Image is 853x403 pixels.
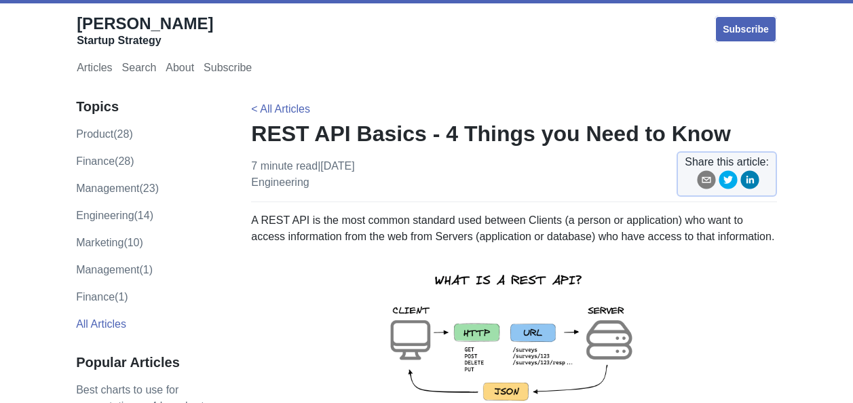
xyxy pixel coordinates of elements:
a: [PERSON_NAME]Startup Strategy [77,14,213,47]
span: [PERSON_NAME] [77,14,213,33]
h3: Topics [76,98,223,115]
button: twitter [719,170,738,194]
a: finance(28) [76,155,134,167]
a: engineering(14) [76,210,153,221]
p: 7 minute read | [DATE] [251,158,354,191]
a: engineering [251,176,309,188]
a: < All Articles [251,103,310,115]
a: product(28) [76,128,133,140]
h1: REST API Basics - 4 Things you Need to Know [251,120,777,147]
a: Finance(1) [76,291,128,303]
span: Share this article: [685,154,769,170]
a: Management(1) [76,264,153,275]
a: Articles [77,62,112,77]
a: All Articles [76,318,126,330]
button: email [697,170,716,194]
button: linkedin [740,170,759,194]
a: About [166,62,194,77]
a: management(23) [76,183,159,194]
div: Startup Strategy [77,34,213,47]
a: marketing(10) [76,237,143,248]
a: Search [122,62,157,77]
a: Subscribe [715,16,777,43]
a: Subscribe [204,62,252,77]
p: A REST API is the most common standard used between Clients (a person or application) who want to... [251,212,777,245]
h3: Popular Articles [76,354,223,371]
